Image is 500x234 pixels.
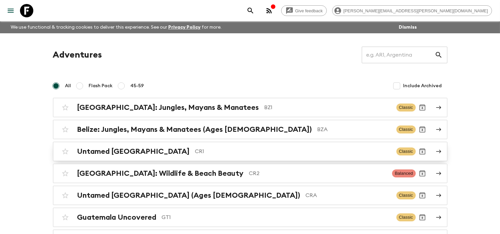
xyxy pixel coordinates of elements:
[8,21,224,33] p: We use functional & tracking cookies to deliver this experience. See our for more.
[53,164,447,183] a: [GEOGRAPHIC_DATA]: Wildlife & Beach BeautyCR2BalancedArchive
[244,4,257,17] button: search adventures
[65,83,71,89] span: All
[89,83,113,89] span: Flash Pack
[416,189,429,202] button: Archive
[317,125,391,133] p: BZA
[396,213,416,221] span: Classic
[396,125,416,133] span: Classic
[396,191,416,199] span: Classic
[306,191,391,199] p: CRA
[416,145,429,158] button: Archive
[403,83,442,89] span: Include Archived
[396,104,416,112] span: Classic
[340,8,492,13] span: [PERSON_NAME][EMAIL_ADDRESS][PERSON_NAME][DOMAIN_NAME]
[396,147,416,155] span: Classic
[77,103,259,112] h2: [GEOGRAPHIC_DATA]: Jungles, Mayans & Manatees
[291,8,326,13] span: Give feedback
[281,5,327,16] a: Give feedback
[264,104,391,112] p: BZ1
[53,142,447,161] a: Untamed [GEOGRAPHIC_DATA]CR1ClassicArchive
[77,147,190,156] h2: Untamed [GEOGRAPHIC_DATA]
[416,167,429,180] button: Archive
[77,125,312,134] h2: Belize: Jungles, Mayans & Manatees (Ages [DEMOGRAPHIC_DATA])
[416,123,429,136] button: Archive
[53,186,447,205] a: Untamed [GEOGRAPHIC_DATA] (Ages [DEMOGRAPHIC_DATA])CRAClassicArchive
[77,213,157,222] h2: Guatemala Uncovered
[77,169,244,178] h2: [GEOGRAPHIC_DATA]: Wildlife & Beach Beauty
[416,101,429,114] button: Archive
[332,5,492,16] div: [PERSON_NAME][EMAIL_ADDRESS][PERSON_NAME][DOMAIN_NAME]
[131,83,144,89] span: 45-59
[397,23,418,32] button: Dismiss
[77,191,300,200] h2: Untamed [GEOGRAPHIC_DATA] (Ages [DEMOGRAPHIC_DATA])
[4,4,17,17] button: menu
[53,48,102,62] h1: Adventures
[392,169,415,177] span: Balanced
[249,169,387,177] p: CR2
[362,46,435,64] input: e.g. AR1, Argentina
[53,208,447,227] a: Guatemala UncoveredGT1ClassicArchive
[416,211,429,224] button: Archive
[168,25,201,30] a: Privacy Policy
[53,98,447,117] a: [GEOGRAPHIC_DATA]: Jungles, Mayans & ManateesBZ1ClassicArchive
[53,120,447,139] a: Belize: Jungles, Mayans & Manatees (Ages [DEMOGRAPHIC_DATA])BZAClassicArchive
[195,147,391,155] p: CR1
[162,213,391,221] p: GT1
